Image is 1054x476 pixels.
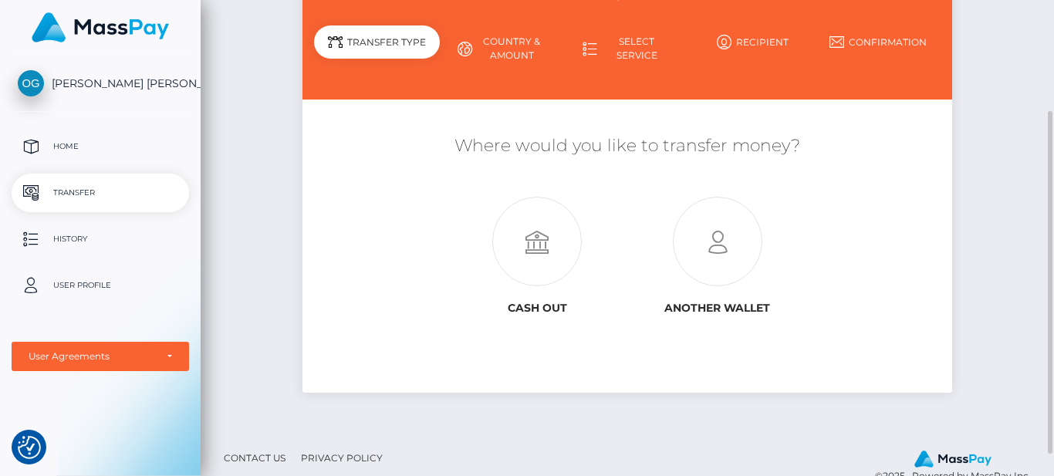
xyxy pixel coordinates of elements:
a: Home [12,127,189,166]
p: User Profile [18,274,183,297]
h5: Where would you like to transfer money? [314,134,941,158]
a: Select Service [565,29,690,69]
a: Country & Amount [440,29,565,69]
div: Transfer Type [314,25,439,59]
p: Transfer [18,181,183,204]
a: History [12,220,189,258]
a: Confirmation [815,29,940,56]
h6: Another wallet [639,302,796,315]
a: Contact Us [218,446,292,470]
a: Transfer Type [314,29,439,69]
a: Privacy Policy [295,446,389,470]
button: Consent Preferences [18,436,41,459]
p: Home [18,135,183,158]
img: MassPay [914,451,992,468]
a: User Profile [12,266,189,305]
a: Transfer [12,174,189,212]
h6: Cash out [458,302,616,315]
button: User Agreements [12,342,189,371]
div: User Agreements [29,350,155,363]
img: MassPay [32,12,169,42]
img: Revisit consent button [18,436,41,459]
span: [PERSON_NAME] [PERSON_NAME] [12,76,189,90]
p: History [18,228,183,251]
a: Recipient [690,29,815,56]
